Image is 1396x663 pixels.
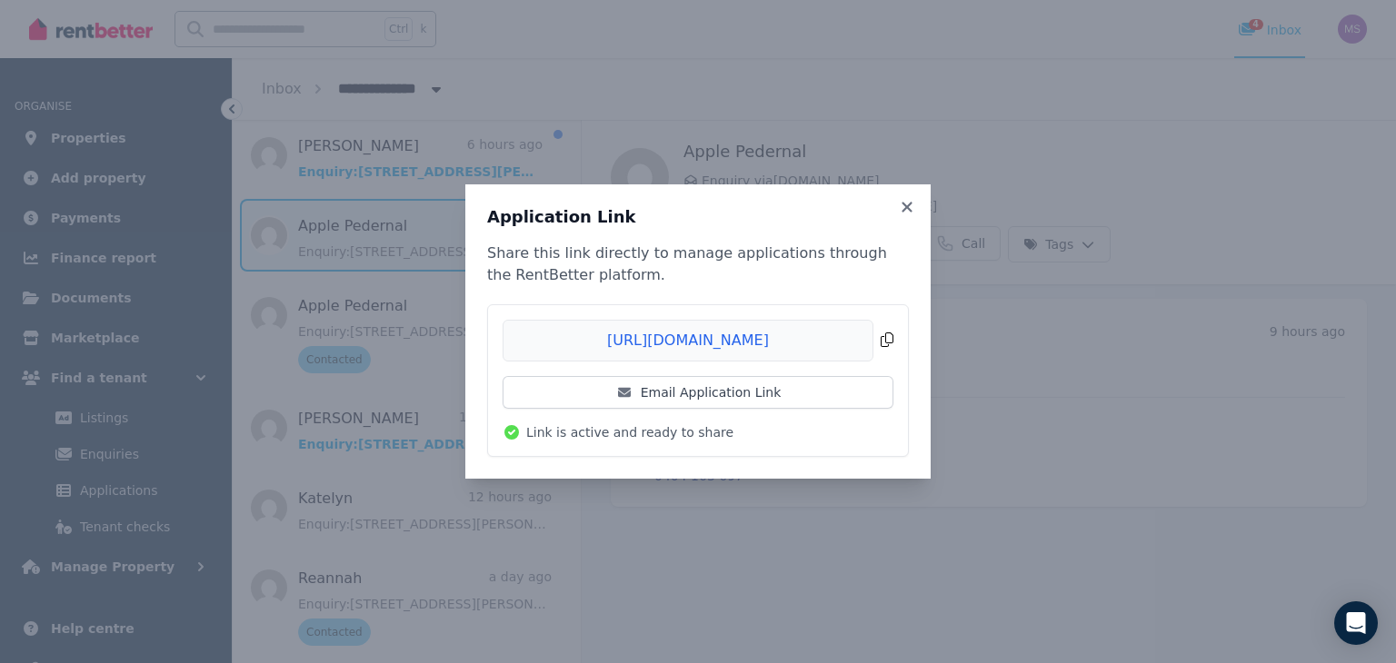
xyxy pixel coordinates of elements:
[1334,601,1378,645] div: Open Intercom Messenger
[503,320,893,361] button: [URL][DOMAIN_NAME]
[526,423,733,441] span: Link is active and ready to share
[487,242,909,286] p: Share this link directly to manage applications through the RentBetter platform.
[487,206,909,228] h3: Application Link
[503,376,893,409] a: Email Application Link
